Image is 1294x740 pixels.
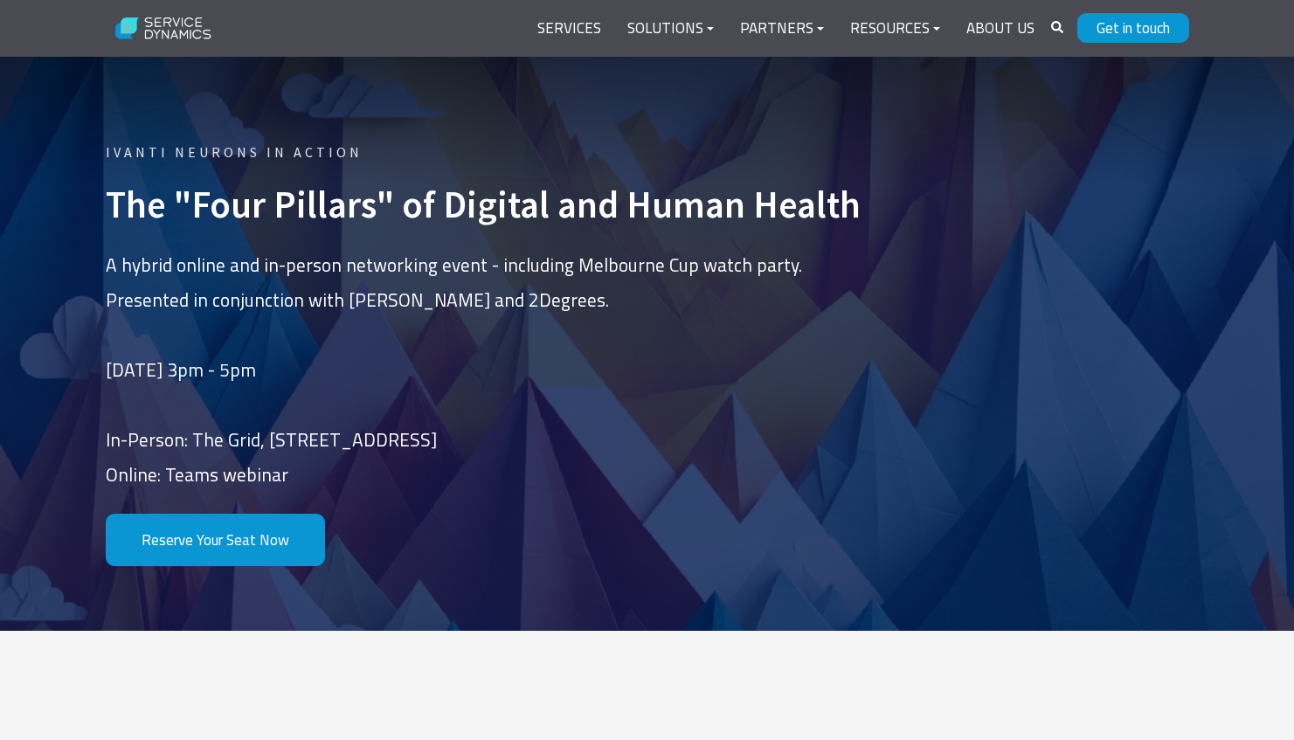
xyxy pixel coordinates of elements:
a: About Us [953,8,1048,50]
div: Navigation Menu [524,8,1048,50]
a: Get in touch [1077,13,1189,43]
a: Resources [837,8,953,50]
p: A hybrid online and in-person networking event - including Melbourne Cup watch party. Presented i... [106,248,861,492]
img: Service Dynamics Logo - White [106,6,222,52]
a: Partners [727,8,837,50]
a: Solutions [614,8,727,50]
a: Reserve Your Seat Now [106,514,325,567]
h2: The "Four Pillars" of Digital and Human Health [106,183,861,228]
a: Services [524,8,614,50]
